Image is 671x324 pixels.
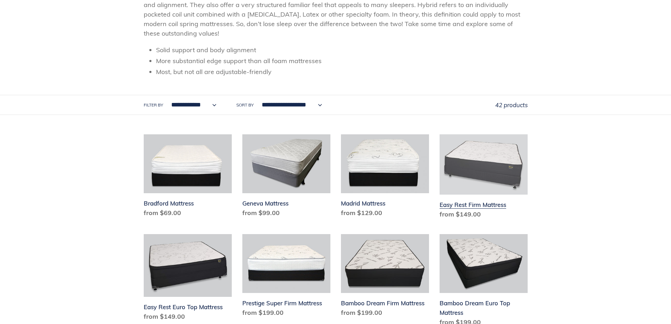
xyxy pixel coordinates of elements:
[236,102,254,108] label: Sort by
[341,234,429,320] a: Bamboo Dream Firm Mattress
[156,45,528,55] li: Solid support and body alignment
[144,234,232,324] a: Easy Rest Euro Top Mattress
[144,134,232,220] a: Bradford Mattress
[242,134,330,220] a: Geneva Mattress
[242,234,330,320] a: Prestige Super Firm Mattress
[440,134,528,222] a: Easy Rest Firm Mattress
[495,101,528,109] span: 42 products
[341,134,429,220] a: Madrid Mattress
[156,56,528,66] li: More substantial edge support than all foam mattresses
[144,102,163,108] label: Filter by
[156,67,528,77] li: Most, but not all are adjustable-friendly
